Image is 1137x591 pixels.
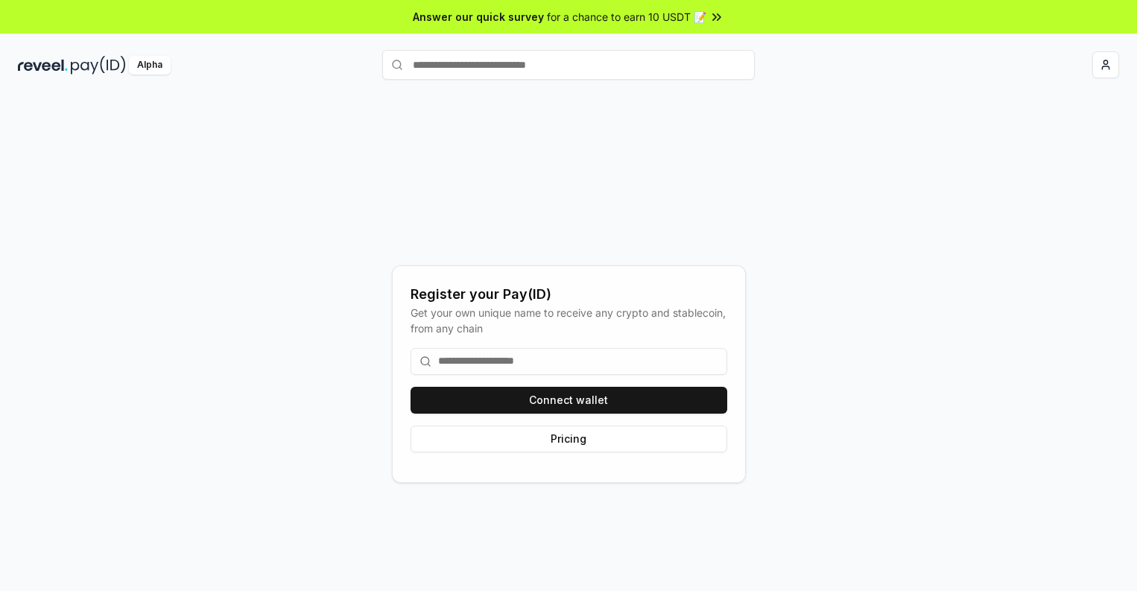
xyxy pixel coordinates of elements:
span: for a chance to earn 10 USDT 📝 [547,9,706,25]
div: Get your own unique name to receive any crypto and stablecoin, from any chain [411,305,727,336]
div: Register your Pay(ID) [411,284,727,305]
button: Connect wallet [411,387,727,414]
img: pay_id [71,56,126,75]
img: reveel_dark [18,56,68,75]
div: Alpha [129,56,171,75]
span: Answer our quick survey [413,9,544,25]
button: Pricing [411,426,727,452]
